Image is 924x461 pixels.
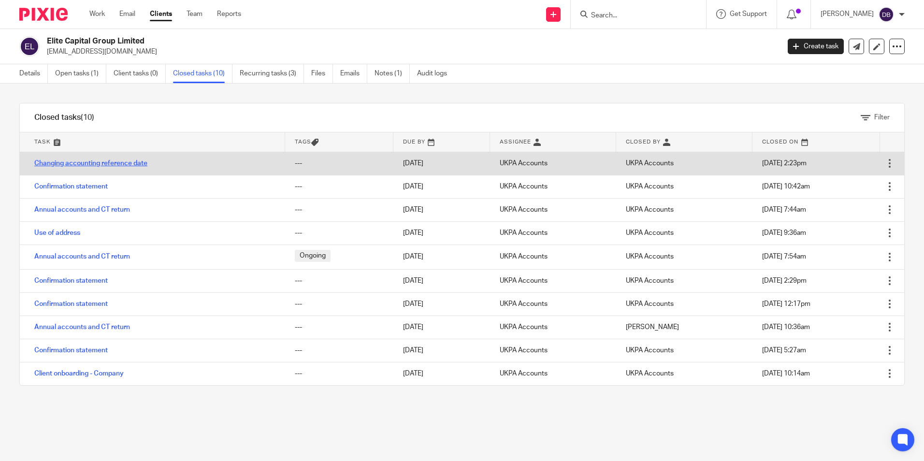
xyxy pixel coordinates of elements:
[490,362,617,385] td: UKPA Accounts
[187,9,202,19] a: Team
[626,370,674,377] span: UKPA Accounts
[762,253,806,260] span: [DATE] 7:54am
[490,316,617,339] td: UKPA Accounts
[295,276,384,286] div: ---
[874,114,890,121] span: Filter
[34,230,80,236] a: Use of address
[295,369,384,378] div: ---
[34,183,108,190] a: Confirmation statement
[626,347,674,354] span: UKPA Accounts
[730,11,767,17] span: Get Support
[490,292,617,316] td: UKPA Accounts
[490,152,617,175] td: UKPA Accounts
[19,8,68,21] img: Pixie
[626,160,674,167] span: UKPA Accounts
[762,370,810,377] span: [DATE] 10:14am
[173,64,232,83] a: Closed tasks (10)
[295,182,384,191] div: ---
[626,183,674,190] span: UKPA Accounts
[34,277,108,284] a: Confirmation statement
[762,160,807,167] span: [DATE] 2:23pm
[81,114,94,121] span: (10)
[490,198,617,221] td: UKPA Accounts
[490,269,617,292] td: UKPA Accounts
[393,339,490,362] td: [DATE]
[295,322,384,332] div: ---
[285,132,393,152] th: Tags
[150,9,172,19] a: Clients
[34,113,94,123] h1: Closed tasks
[47,36,628,46] h2: Elite Capital Group Limited
[240,64,304,83] a: Recurring tasks (3)
[340,64,367,83] a: Emails
[19,36,40,57] img: svg%3E
[89,9,105,19] a: Work
[295,205,384,215] div: ---
[47,47,773,57] p: [EMAIL_ADDRESS][DOMAIN_NAME]
[34,347,108,354] a: Confirmation statement
[490,175,617,198] td: UKPA Accounts
[762,301,810,307] span: [DATE] 12:17pm
[393,292,490,316] td: [DATE]
[311,64,333,83] a: Files
[393,152,490,175] td: [DATE]
[879,7,894,22] img: svg%3E
[119,9,135,19] a: Email
[762,230,806,236] span: [DATE] 9:36am
[626,324,679,331] span: [PERSON_NAME]
[490,221,617,245] td: UKPA Accounts
[626,206,674,213] span: UKPA Accounts
[626,277,674,284] span: UKPA Accounts
[393,269,490,292] td: [DATE]
[762,183,810,190] span: [DATE] 10:42am
[490,339,617,362] td: UKPA Accounts
[788,39,844,54] a: Create task
[375,64,410,83] a: Notes (1)
[490,245,617,269] td: UKPA Accounts
[393,198,490,221] td: [DATE]
[821,9,874,19] p: [PERSON_NAME]
[295,250,331,262] span: Ongoing
[590,12,677,20] input: Search
[34,370,124,377] a: Client onboarding - Company
[34,253,130,260] a: Annual accounts and CT return
[762,324,810,331] span: [DATE] 10:36am
[626,253,674,260] span: UKPA Accounts
[393,362,490,385] td: [DATE]
[393,221,490,245] td: [DATE]
[417,64,454,83] a: Audit logs
[393,175,490,198] td: [DATE]
[34,324,130,331] a: Annual accounts and CT return
[114,64,166,83] a: Client tasks (0)
[34,206,130,213] a: Annual accounts and CT return
[295,158,384,168] div: ---
[393,245,490,269] td: [DATE]
[34,301,108,307] a: Confirmation statement
[762,347,806,354] span: [DATE] 5:27am
[295,299,384,309] div: ---
[295,346,384,355] div: ---
[626,230,674,236] span: UKPA Accounts
[762,206,806,213] span: [DATE] 7:44am
[19,64,48,83] a: Details
[55,64,106,83] a: Open tasks (1)
[217,9,241,19] a: Reports
[762,277,807,284] span: [DATE] 2:29pm
[295,228,384,238] div: ---
[626,301,674,307] span: UKPA Accounts
[393,316,490,339] td: [DATE]
[34,160,147,167] a: Changing accounting reference date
